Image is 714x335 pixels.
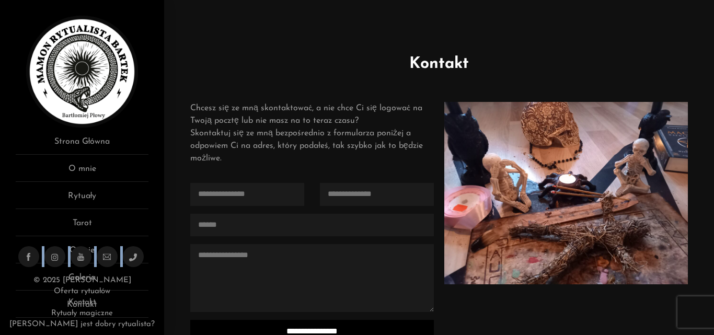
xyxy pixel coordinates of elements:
a: [PERSON_NAME] jest dobry rytualista? [9,320,155,328]
a: Rytuały magiczne [51,309,113,317]
img: Rytualista Bartek [26,16,138,128]
a: O mnie [16,163,148,182]
a: Rytuały [16,190,148,209]
p: Chcesz się ze mną skontaktować, a nie chce Ci się logować na Twoją pocztę lub nie masz na to tera... [190,102,434,165]
a: Kontakt [68,298,96,306]
a: Oferta rytuałów [54,287,110,295]
a: Tarot [16,217,148,236]
h2: Kontakt [180,52,698,76]
a: Strona Główna [16,135,148,155]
